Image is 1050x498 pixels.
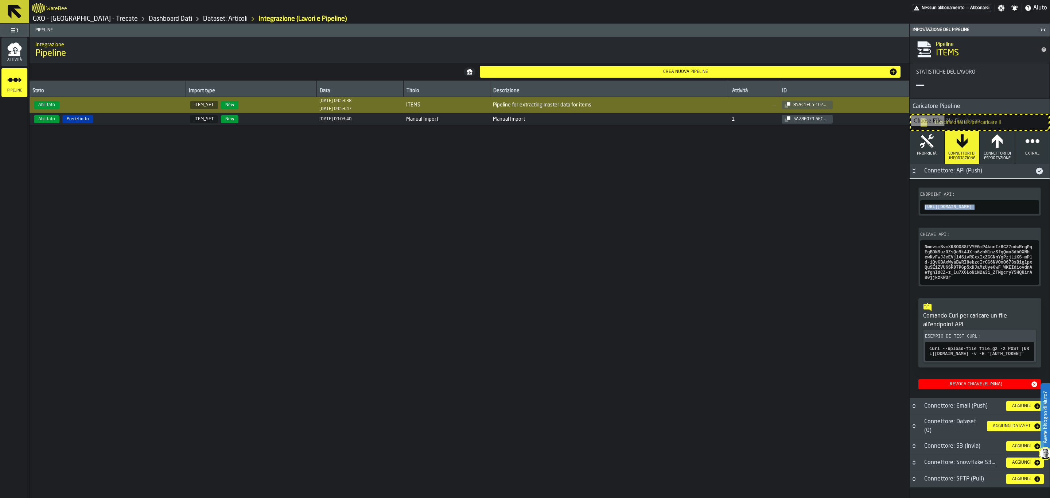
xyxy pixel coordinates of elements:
span: curl --upload-file file.gz -X POST [URL][DOMAIN_NAME] -v -H "[AUTH_TOKEN]" [929,346,1030,357]
div: Connettore: Snowflake S3 (Push) [920,458,1000,467]
div: Titolo [407,88,487,95]
input: Trascina o fai clic per caricare il [911,115,1049,130]
a: link-to-/wh/i/7274009e-5361-4e21-8e36-7045ee840609/data [149,15,192,23]
span: Abilitato [34,101,59,109]
div: Title [916,69,1043,75]
div: Connettore: Email (Push) [920,402,1000,411]
button: Button-Connettore: S3 (Invia)-closed [910,443,918,449]
h2: Sub Title [46,4,67,12]
h3: title-section-Connettore: Email (Push) [910,398,1050,415]
div: Descrizione [493,88,726,95]
div: Integrazione (Lavori e Pipeline) [258,15,347,23]
span: NmnvsmBvmXKSOO88fVYEGmP4kunIz6CZ7odwRrgPqEgBDN9uz0ZsQc9k4JX-o6zbM1nzSfgQmo3db0XMh_ewKvFwJJeEVjl4S... [925,245,1035,280]
span: ITEMS [936,47,959,59]
div: Chiave API [920,232,1039,237]
nav: Breadcrumb [32,15,540,23]
div: ID [782,88,906,95]
a: link-to-/wh/i/7274009e-5361-4e21-8e36-7045ee840609 [33,15,138,23]
label: button-toggle-Chiudimi [1038,26,1048,34]
span: : [952,192,954,197]
button: Button-Connettore: SFTP (Pull)-closed [910,476,918,482]
button: button-Aggiungi [1006,458,1044,468]
div: KeyValueItem-Endpoint API [918,187,1041,216]
div: 5a28f079-5fc9-4920-9667-ee452b624126 [790,117,830,122]
div: Import type [189,88,314,95]
div: 85ac1ec5-162a-4b05-b1e7-aabcb728fb3d [790,102,830,108]
div: Esempio di Test Curl [925,334,1034,339]
h3: title-section-Connettore: SFTP (Pull) [910,471,1050,487]
div: — [916,78,924,93]
label: button-toggle-Aiuto [1022,4,1050,12]
span: Manual Import [493,116,726,122]
span: Pipeline [32,28,909,33]
div: Connettore: API (Push) [920,167,1035,175]
button: Endpoint API:[URL][DOMAIN_NAME] [918,187,1041,216]
header: Impostazione del Pipeline [910,24,1050,36]
div: Comando Curl per caricare un file all'endpoint API [923,312,1036,329]
span: Connettore: Dataset (0) [924,419,976,433]
div: title-ITEMS [910,36,1050,63]
h3: title-section-Caricatore Pipeline [910,99,1050,114]
span: ITEM_SET [190,101,218,109]
span: Connettori di Esportazione [983,151,1012,161]
span: ITEM_SET [190,115,218,123]
li: menu Attività [1,38,27,67]
button: button- [464,67,475,76]
button: Button-Connettore: API (Push)-open [910,168,918,174]
span: Manual Import [406,116,487,122]
button: button-Aggiungi [1006,474,1044,484]
button: Esempio di Test Curl:curl --upload-file file.gz -X POST [URL][DOMAIN_NAME] -v -H "[AUTH_TOKEN]" [923,329,1036,363]
span: Proprietà [917,151,937,156]
div: Aggiungi [1009,404,1034,409]
button: Button-Connettore: Email (Push)-closed [910,403,918,409]
a: logo-header [32,1,45,15]
label: button-toggle-Seleziona il menu completo [1,25,27,35]
div: Updated: N/A Created: N/A [319,106,351,112]
span: New [221,101,238,109]
div: Updated: N/A Created: N/A [319,117,351,122]
button: Button-Connettore: Snowflake S3 (Push)-closed [910,460,918,466]
span: Extra... [1025,151,1039,156]
div: 1 [732,116,735,122]
span: [URL][DOMAIN_NAME] [925,205,972,210]
div: Connettore: SFTP (Pull) [920,475,1000,483]
button: button-Revoca Chiave (Elimina) [918,379,1041,389]
div: Updated: N/A Created: N/A [319,98,351,104]
a: link-to-/wh/i/7274009e-5361-4e21-8e36-7045ee840609/pricing/ [912,4,991,12]
span: Pipeline [35,48,66,59]
span: Abilitato [34,115,59,123]
span: Nessun abbonamento [922,5,965,11]
span: Abbonarsi [970,5,989,11]
button: Button-[object Object]-closed [910,423,918,429]
span: — [966,5,969,11]
button: button-Crea nuova pipeline [480,66,901,78]
div: KeyValueItem-Chiave API [918,227,1041,287]
span: Aiuto [1033,4,1047,12]
span: : [978,334,980,339]
span: Pipeline [1,89,27,93]
div: Endpoint API [920,192,1039,197]
div: Attività [732,88,776,95]
div: Aggiungi Dataset [990,424,1034,429]
label: Avete bisogno di aiuto? [1041,384,1049,451]
h3: title-section-Connettore: S3 (Invia) [910,438,1050,455]
div: Aggiungi [1009,460,1034,465]
div: Impostazione del Pipeline [911,27,1038,32]
h3: title-section-Connettore: API (Push) [910,164,1050,179]
span: 1757487820558 [319,117,351,122]
div: Aggiungi [1009,476,1034,482]
button: button-5a28f079-5fc9-4920-9667-ee452b624126 [782,115,833,124]
span: 1760082818879 [319,98,351,104]
span: Pipeline for extracting master data for items [493,102,726,108]
div: Crea nuova pipeline [483,69,889,74]
span: Caricatore Pipeline [910,102,960,111]
span: Attività [1,58,27,62]
label: button-toggle-Notifiche [1008,4,1021,12]
h3: title-section-[object Object] [910,415,1050,438]
div: Data [320,88,400,95]
li: menu Pipeline [1,68,27,97]
button: button-Aggiungi [1006,441,1044,451]
div: Aggiungi [1009,444,1034,449]
label: button-toggle-Impostazioni [995,4,1008,12]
